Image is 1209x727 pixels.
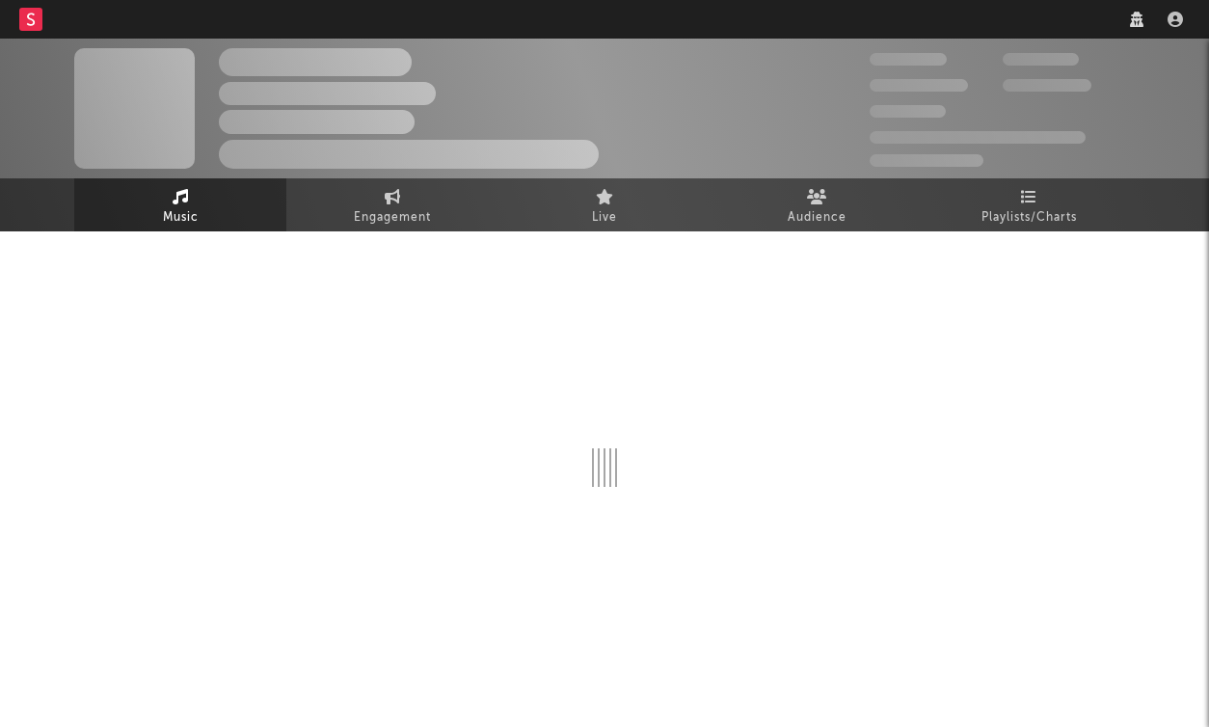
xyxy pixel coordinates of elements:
[870,131,1086,144] span: 50,000,000 Monthly Listeners
[74,178,286,231] a: Music
[354,206,431,229] span: Engagement
[870,79,968,92] span: 50,000,000
[286,178,498,231] a: Engagement
[711,178,923,231] a: Audience
[870,105,946,118] span: 100,000
[981,206,1077,229] span: Playlists/Charts
[592,206,617,229] span: Live
[498,178,711,231] a: Live
[1003,53,1079,66] span: 100,000
[870,53,947,66] span: 300,000
[870,154,983,167] span: Jump Score: 85.0
[1003,79,1091,92] span: 1,000,000
[788,206,846,229] span: Audience
[923,178,1135,231] a: Playlists/Charts
[163,206,199,229] span: Music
